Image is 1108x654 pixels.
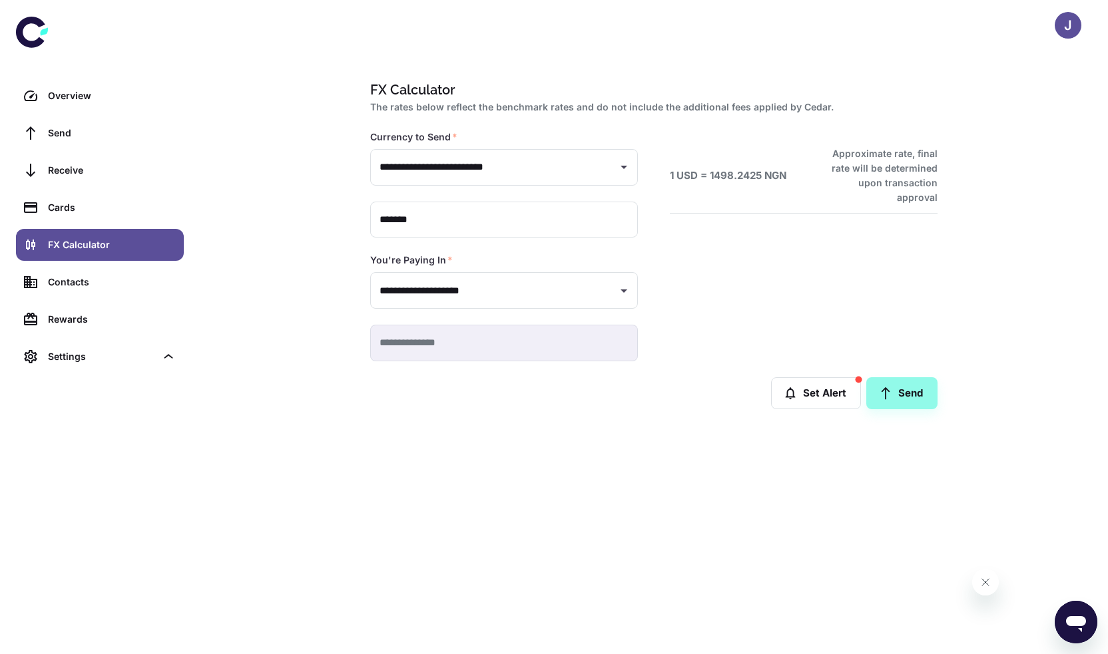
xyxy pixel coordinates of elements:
a: Send [16,117,184,149]
div: Send [48,126,176,140]
a: Cards [16,192,184,224]
a: Contacts [16,266,184,298]
a: Rewards [16,303,184,335]
div: Receive [48,163,176,178]
button: Open [615,158,633,176]
div: Cards [48,200,176,215]
a: Send [866,377,938,409]
label: You're Paying In [370,253,453,267]
div: Settings [16,341,184,373]
button: J [1055,12,1081,39]
div: Contacts [48,275,176,289]
a: Overview [16,80,184,112]
iframe: Close message [972,569,999,595]
div: Overview [48,88,176,103]
h6: Approximate rate, final rate will be determined upon transaction approval [817,146,938,205]
div: FX Calculator [48,238,176,252]
div: Rewards [48,312,176,327]
a: FX Calculator [16,229,184,261]
div: Settings [48,349,156,364]
span: Hi. Need any help? [8,9,96,20]
a: Receive [16,154,184,186]
iframe: Button to launch messaging window [1055,601,1097,643]
button: Open [615,281,633,300]
h6: 1 USD = 1498.2425 NGN [670,168,786,184]
label: Currency to Send [370,130,457,144]
h1: FX Calculator [370,80,932,100]
button: Set Alert [771,377,861,409]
